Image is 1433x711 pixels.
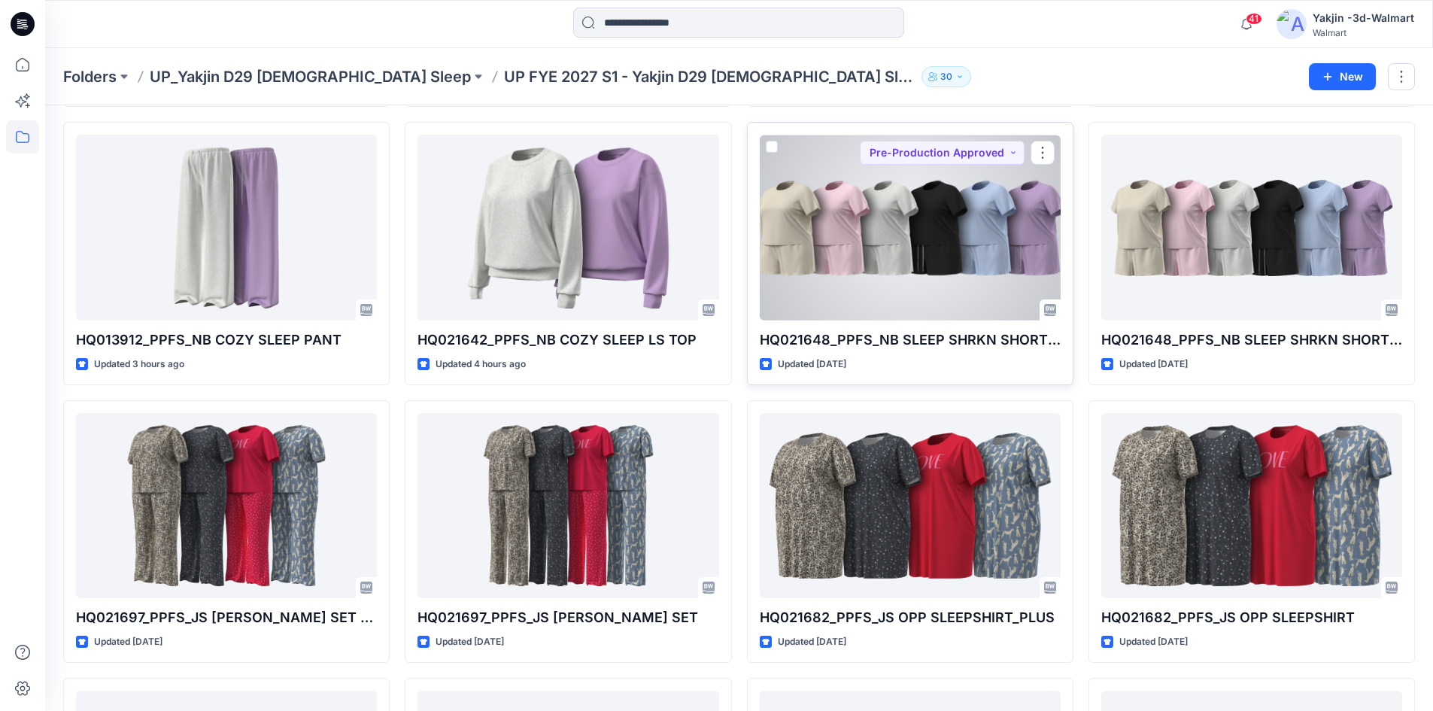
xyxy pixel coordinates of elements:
a: HQ021682_PPFS_JS OPP SLEEPSHIRT_PLUS [760,413,1061,599]
img: avatar [1277,9,1307,39]
p: Updated [DATE] [1119,357,1188,372]
a: UP_Yakjin D29 [DEMOGRAPHIC_DATA] Sleep [150,66,471,87]
p: HQ021642_PPFS_NB COZY SLEEP LS TOP [417,330,718,351]
a: HQ013912_PPFS_NB COZY SLEEP PANT [76,135,377,321]
span: 41 [1246,13,1262,25]
div: Walmart [1313,27,1414,38]
a: HQ021697_PPFS_JS OPP PJ SET PLUS [76,413,377,599]
a: HQ021648_PPFS_NB SLEEP SHRKN SHORT SET PLUS [760,135,1061,321]
p: HQ021697_PPFS_JS [PERSON_NAME] SET PLUS [76,607,377,628]
p: Updated [DATE] [94,634,162,650]
p: Updated [DATE] [778,357,846,372]
p: HQ013912_PPFS_NB COZY SLEEP PANT [76,330,377,351]
div: Yakjin -3d-Walmart [1313,9,1414,27]
p: Updated [DATE] [1119,634,1188,650]
p: Updated 3 hours ago [94,357,184,372]
a: HQ021682_PPFS_JS OPP SLEEPSHIRT [1101,413,1402,599]
a: HQ021697_PPFS_JS OPP PJ SET [417,413,718,599]
p: 30 [940,68,952,85]
p: HQ021648_PPFS_NB SLEEP SHRKN SHORT SET [1101,330,1402,351]
p: HQ021697_PPFS_JS [PERSON_NAME] SET [417,607,718,628]
p: Updated [DATE] [778,634,846,650]
button: 30 [921,66,971,87]
button: New [1309,63,1376,90]
p: HQ021682_PPFS_JS OPP SLEEPSHIRT [1101,607,1402,628]
a: HQ021648_PPFS_NB SLEEP SHRKN SHORT SET [1101,135,1402,321]
p: HQ021648_PPFS_NB SLEEP SHRKN SHORT SET PLUS [760,330,1061,351]
p: Updated [DATE] [436,634,504,650]
a: Folders [63,66,117,87]
p: UP FYE 2027 S1 - Yakjin D29 [DEMOGRAPHIC_DATA] Sleepwear [504,66,915,87]
p: Updated 4 hours ago [436,357,526,372]
a: HQ021642_PPFS_NB COZY SLEEP LS TOP [417,135,718,321]
p: HQ021682_PPFS_JS OPP SLEEPSHIRT_PLUS [760,607,1061,628]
